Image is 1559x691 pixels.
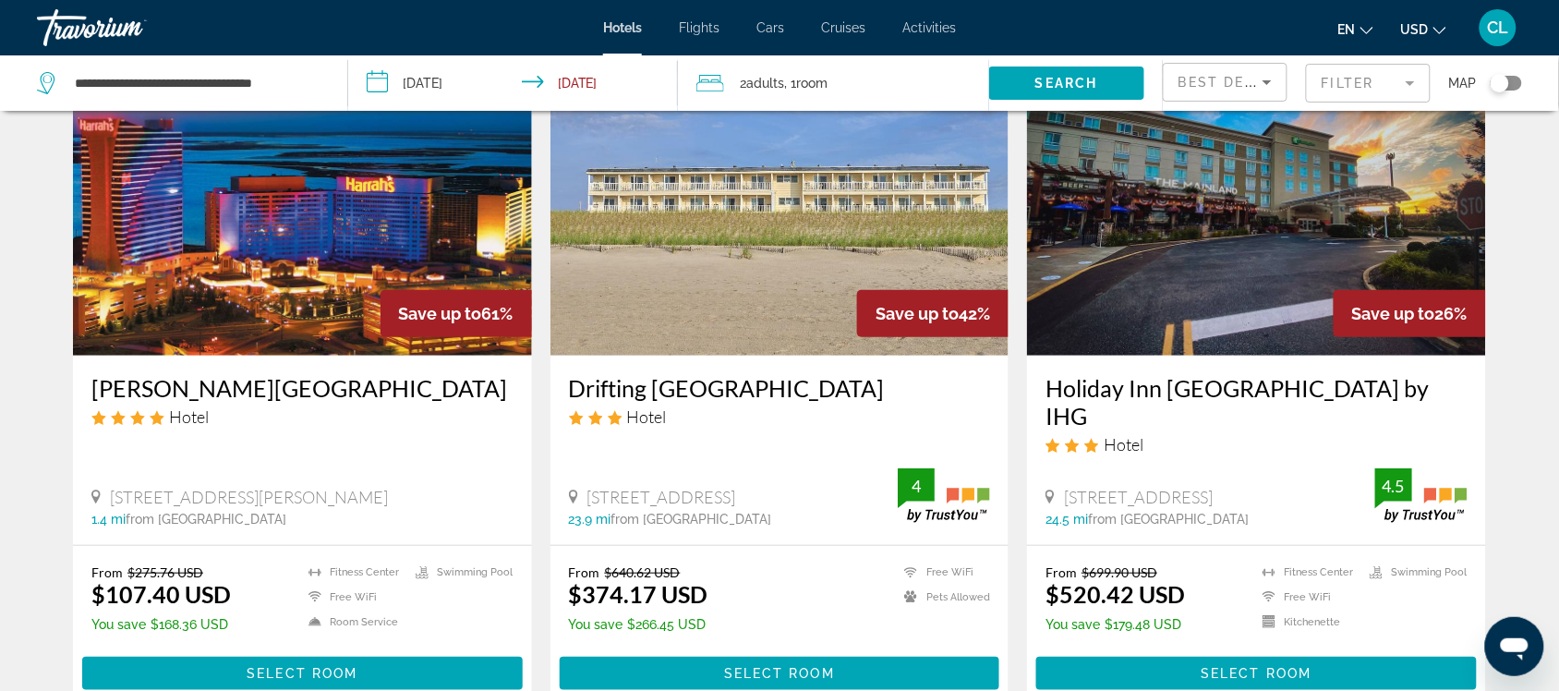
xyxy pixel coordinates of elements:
a: Cruises [821,20,865,35]
p: $168.36 USD [91,617,231,632]
span: USD [1401,22,1429,37]
button: Change language [1338,16,1373,42]
button: Search [989,67,1144,100]
div: 61% [381,290,532,337]
span: 24.5 mi [1045,512,1088,527]
span: Best Deals [1178,75,1275,90]
button: User Menu [1474,8,1522,47]
a: [PERSON_NAME][GEOGRAPHIC_DATA] [91,374,514,402]
span: Save up to [876,304,959,323]
span: Hotel [627,406,667,427]
span: [STREET_ADDRESS] [1064,487,1213,507]
span: Search [1035,76,1098,91]
iframe: Bouton de lancement de la fenêtre de messagerie [1485,617,1544,676]
p: $266.45 USD [569,617,708,632]
img: Hotel image [73,60,532,356]
a: Cars [756,20,784,35]
span: CL [1488,18,1509,37]
li: Pets Allowed [895,589,990,605]
button: Select Room [560,657,1000,690]
span: Select Room [1202,666,1312,681]
li: Fitness Center [299,564,406,580]
li: Free WiFi [1253,589,1360,605]
div: 4 star Hotel [91,406,514,427]
img: Hotel image [550,60,1009,356]
span: Map [1449,70,1477,96]
span: You save [1045,617,1100,632]
span: 1.4 mi [91,512,126,527]
span: You save [569,617,623,632]
ins: $374.17 USD [569,580,708,608]
del: $275.76 USD [127,564,203,580]
div: 3 star Hotel [1045,434,1468,455]
span: Hotel [169,406,209,427]
span: From [569,564,600,580]
li: Swimming Pool [1360,564,1468,580]
span: From [1045,564,1077,580]
li: Free WiFi [299,589,406,605]
li: Swimming Pool [406,564,514,580]
span: Save up to [399,304,482,323]
button: Check-in date: Sep 7, 2025 Check-out date: Sep 10, 2025 [348,55,678,111]
div: 3 star Hotel [569,406,991,427]
img: Hotel image [1027,60,1486,356]
del: $640.62 USD [605,564,681,580]
a: Flights [679,20,719,35]
li: Fitness Center [1253,564,1360,580]
li: Room Service [299,614,406,630]
span: 23.9 mi [569,512,611,527]
span: en [1338,22,1356,37]
span: from [GEOGRAPHIC_DATA] [611,512,772,527]
a: Activities [902,20,956,35]
ins: $107.40 USD [91,580,231,608]
a: Select Room [1036,661,1477,682]
ins: $520.42 USD [1045,580,1185,608]
span: [STREET_ADDRESS][PERSON_NAME] [110,487,388,507]
a: Holiday Inn [GEOGRAPHIC_DATA] by IHG [1045,374,1468,430]
span: Adults [747,76,785,91]
button: Toggle map [1477,75,1522,91]
span: from [GEOGRAPHIC_DATA] [1088,512,1249,527]
div: 4 [898,475,935,497]
span: [STREET_ADDRESS] [587,487,736,507]
span: You save [91,617,146,632]
button: Travelers: 2 adults, 0 children [678,55,989,111]
a: Select Room [82,661,523,682]
div: 42% [857,290,1009,337]
button: Filter [1306,63,1431,103]
li: Free WiFi [895,564,990,580]
a: Drifting [GEOGRAPHIC_DATA] [569,374,991,402]
span: , 1 [785,70,828,96]
button: Change currency [1401,16,1446,42]
span: 2 [741,70,785,96]
span: Save up to [1352,304,1435,323]
mat-select: Sort by [1178,71,1272,93]
p: $179.48 USD [1045,617,1185,632]
span: Select Room [247,666,357,681]
img: trustyou-badge.svg [898,468,990,523]
div: 4.5 [1375,475,1412,497]
span: Room [797,76,828,91]
button: Select Room [1036,657,1477,690]
a: Hotels [603,20,642,35]
a: Travorium [37,4,222,52]
a: Select Room [560,661,1000,682]
button: Select Room [82,657,523,690]
span: Select Room [724,666,835,681]
span: From [91,564,123,580]
li: Kitchenette [1253,614,1360,630]
span: Hotel [1104,434,1143,455]
img: trustyou-badge.svg [1375,468,1468,523]
div: 26% [1334,290,1486,337]
del: $699.90 USD [1082,564,1157,580]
